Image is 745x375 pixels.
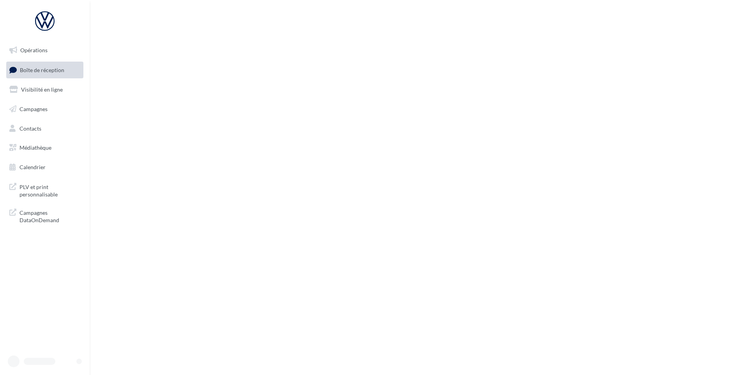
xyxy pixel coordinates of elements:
[5,204,85,227] a: Campagnes DataOnDemand
[20,47,48,53] span: Opérations
[19,125,41,131] span: Contacts
[19,207,80,224] span: Campagnes DataOnDemand
[19,164,46,170] span: Calendrier
[5,62,85,78] a: Boîte de réception
[19,144,51,151] span: Médiathèque
[5,42,85,58] a: Opérations
[19,182,80,198] span: PLV et print personnalisable
[21,86,63,93] span: Visibilité en ligne
[5,120,85,137] a: Contacts
[5,140,85,156] a: Médiathèque
[20,66,64,73] span: Boîte de réception
[5,179,85,202] a: PLV et print personnalisable
[5,81,85,98] a: Visibilité en ligne
[5,159,85,175] a: Calendrier
[19,106,48,112] span: Campagnes
[5,101,85,117] a: Campagnes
